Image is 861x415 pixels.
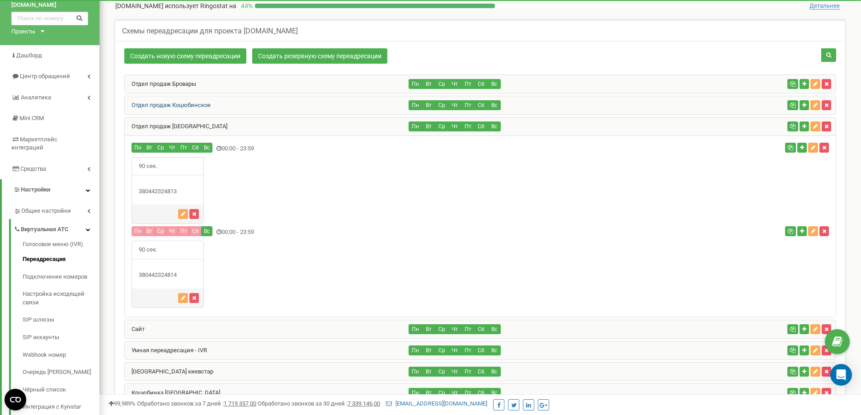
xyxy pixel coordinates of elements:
[487,100,501,110] button: Вс
[125,389,220,396] a: Коцюбинка [GEOGRAPHIC_DATA]
[386,400,487,407] a: [EMAIL_ADDRESS][DOMAIN_NAME]
[461,79,475,89] button: Пт
[20,165,46,172] span: Средства
[474,324,488,334] button: Сб
[422,121,435,131] button: Вт
[125,102,211,108] a: Отдел продаж Коцюбинское
[166,226,178,236] button: Чт
[144,143,155,153] button: Вт
[435,388,448,398] button: Ср
[461,324,475,334] button: Пт
[165,2,236,9] span: использует Ringostat на
[14,219,99,238] a: Виртуальная АТС
[23,346,99,364] a: Webhook номер
[23,381,99,399] a: Чёрный список
[487,367,501,377] button: Вс
[422,367,435,377] button: Вт
[422,324,435,334] button: Вт
[124,48,246,64] a: Создать новую схему переадресации
[11,12,88,25] input: Поиск по номеру
[461,121,475,131] button: Пт
[422,345,435,355] button: Вт
[422,79,435,89] button: Вт
[409,100,422,110] button: Пн
[487,121,501,131] button: Вс
[178,226,190,236] button: Пт
[23,311,99,329] a: SIP шлюзы
[448,79,461,89] button: Чт
[125,347,207,354] a: Умная переадресация - IVR
[20,73,70,79] span: Центр обращений
[461,388,475,398] button: Пт
[487,388,501,398] button: Вс
[132,158,164,175] span: 90 сек.
[448,388,461,398] button: Чт
[422,388,435,398] button: Вт
[125,123,227,130] a: Отдел продаж [GEOGRAPHIC_DATA]
[821,48,836,62] button: Поиск схемы переадресации
[155,143,167,153] button: Ср
[125,226,599,238] div: 00:00 - 23:59
[487,324,501,334] button: Вс
[23,364,99,381] a: Очередь [PERSON_NAME]
[122,27,298,35] h5: Схемы переадресации для проекта [DOMAIN_NAME]
[125,326,145,332] a: Сайт
[448,100,461,110] button: Чт
[409,121,422,131] button: Пн
[830,364,852,386] div: Open Intercom Messenger
[448,367,461,377] button: Чт
[132,271,203,280] div: 380442324814
[236,1,255,10] p: 44 %
[474,121,488,131] button: Сб
[409,367,422,377] button: Пн
[108,400,136,407] span: 99,989%
[5,389,26,410] button: Open CMP widget
[21,186,50,193] span: Настройки
[2,179,99,201] a: Настройки
[11,1,88,9] a: [DOMAIN_NAME]
[166,143,178,153] button: Чт
[201,226,212,236] button: Вс
[155,226,167,236] button: Ср
[435,367,448,377] button: Ср
[224,400,256,407] u: 1 719 357,00
[21,94,51,101] span: Аналитика
[487,79,501,89] button: Вс
[132,187,203,196] div: 380442324813
[16,52,42,59] span: Дашборд
[23,251,99,268] a: Переадресация
[144,226,155,236] button: Вт
[348,400,380,407] u: 7 339 146,00
[23,268,99,286] a: Подключение номеров
[14,201,99,219] a: Общие настройки
[19,115,44,121] span: Mini CRM
[409,345,422,355] button: Пн
[201,143,212,153] button: Вс
[461,100,475,110] button: Пт
[809,2,840,9] span: Детальнее
[474,345,488,355] button: Сб
[474,79,488,89] button: Сб
[258,400,380,407] span: Обработано звонков за 30 дней :
[189,143,202,153] button: Сб
[448,121,461,131] button: Чт
[137,400,256,407] span: Обработано звонков за 7 дней :
[448,345,461,355] button: Чт
[132,143,144,153] button: Пн
[435,345,448,355] button: Ср
[125,368,213,375] a: [GEOGRAPHIC_DATA] киевстар
[23,285,99,311] a: Настройка исходящей связи
[474,388,488,398] button: Сб
[448,324,461,334] button: Чт
[11,136,57,151] span: Маркетплейс интеграций
[409,388,422,398] button: Пн
[132,226,144,236] button: Пн
[487,345,501,355] button: Вс
[23,240,99,251] a: Голосовое меню (IVR)
[189,226,202,236] button: Сб
[409,79,422,89] button: Пн
[11,28,35,36] div: Проекты
[461,345,475,355] button: Пт
[409,324,422,334] button: Пн
[435,100,448,110] button: Ср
